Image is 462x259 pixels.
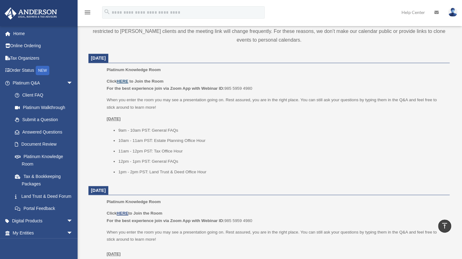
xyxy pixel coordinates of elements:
[67,215,79,227] span: arrow_drop_down
[107,229,445,258] p: When you enter the room you may see a presentation going on. Rest assured, you are in the right p...
[91,188,106,193] span: [DATE]
[84,11,91,16] a: menu
[107,116,121,121] u: [DATE]
[4,64,82,77] a: Order StatusNEW
[118,137,445,144] li: 10am - 11am PST: Estate Planning Office Hour
[129,79,164,84] b: to Join the Room
[107,96,445,111] p: When you enter the room you may see a presentation going on. Rest assured, you are in the right p...
[107,78,445,92] p: 985 5959 4980
[117,211,128,216] a: HERE
[88,10,450,44] div: All Office Hours listed below are in the Pacific Time Zone. Office Hour events are restricted to ...
[107,67,161,72] span: Platinum Knowledge Room
[84,9,91,16] i: menu
[9,89,82,102] a: Client FAQ
[9,138,82,151] a: Document Review
[36,66,49,75] div: NEW
[9,126,82,138] a: Answered Questions
[107,211,162,216] b: Click to Join the Room
[9,101,82,114] a: Platinum Walkthrough
[9,190,82,202] a: Land Trust & Deed Forum
[91,56,106,61] span: [DATE]
[107,210,445,224] p: 985 5959 4980
[3,7,59,20] img: Anderson Advisors Platinum Portal
[4,227,82,239] a: My Entitiesarrow_drop_down
[4,215,82,227] a: Digital Productsarrow_drop_down
[117,79,128,84] a: HERE
[104,8,110,15] i: search
[118,158,445,165] li: 12pm - 1pm PST: General FAQs
[118,168,445,176] li: 1pm - 2pm PST: Land Trust & Deed Office Hour
[4,40,82,52] a: Online Ordering
[107,79,129,84] b: Click
[107,199,161,204] span: Platinum Knowledge Room
[9,150,79,170] a: Platinum Knowledge Room
[4,52,82,64] a: Tax Organizers
[441,222,448,229] i: vertical_align_top
[107,218,224,223] b: For the best experience join via Zoom App with Webinar ID:
[67,77,79,89] span: arrow_drop_down
[9,202,82,215] a: Portal Feedback
[448,8,457,17] img: User Pic
[118,148,445,155] li: 11am - 12pm PST: Tax Office Hour
[67,227,79,240] span: arrow_drop_down
[107,252,121,256] u: [DATE]
[9,170,82,190] a: Tax & Bookkeeping Packages
[107,86,224,91] b: For the best experience join via Zoom App with Webinar ID:
[9,114,82,126] a: Submit a Question
[118,127,445,134] li: 9am - 10am PST: General FAQs
[4,77,82,89] a: Platinum Q&Aarrow_drop_down
[4,27,82,40] a: Home
[438,220,451,233] a: vertical_align_top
